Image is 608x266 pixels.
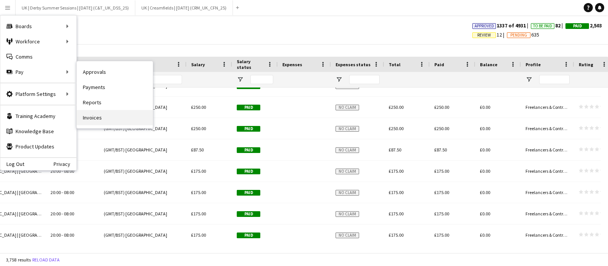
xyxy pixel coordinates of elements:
[0,124,76,139] a: Knowledge Base
[250,75,273,84] input: Salary status Filter Input
[237,147,260,153] span: Paid
[191,147,204,153] span: £87.50
[99,118,187,139] div: (GMT/BST) [GEOGRAPHIC_DATA]
[526,211,575,217] span: Freelancers & Contractors
[16,0,135,15] button: UK | Derby Summer Sessions | [DATE] (C&T_UK_DSS_25)
[507,31,539,38] span: 635
[64,168,74,174] span: 08:00
[480,62,497,67] span: Balance
[565,22,602,29] span: 2,503
[0,64,76,80] div: Pay
[434,126,449,131] span: £250.00
[77,95,153,110] a: Reports
[99,139,187,160] div: (GMT/BST) [GEOGRAPHIC_DATA]
[77,110,153,125] a: Invoices
[480,232,490,238] span: £0.00
[77,64,153,80] a: Approvals
[237,59,264,70] span: Salary status
[480,126,490,131] span: £0.00
[99,182,187,203] div: (GMT/BST) [GEOGRAPHIC_DATA]
[237,211,260,217] span: Paid
[64,232,74,238] span: 08:00
[389,211,404,217] span: £175.00
[472,31,507,38] span: 12
[336,169,359,174] span: No claim
[191,126,206,131] span: £250.00
[336,62,370,67] span: Expenses status
[434,104,449,110] span: £250.00
[191,211,206,217] span: £175.00
[539,75,570,84] input: Profile Filter Input
[389,232,404,238] span: £175.00
[99,225,187,245] div: (GMT/BST) [GEOGRAPHIC_DATA]
[434,168,449,174] span: £175.00
[237,169,260,174] span: Paid
[526,76,532,83] button: Open Filter Menu
[54,161,76,167] a: Privacy
[434,232,449,238] span: £175.00
[0,139,76,154] a: Product Updates
[526,232,575,238] span: Freelancers & Contractors
[336,147,359,153] span: No claim
[389,126,404,131] span: £250.00
[237,126,260,132] span: Paid
[526,168,575,174] span: Freelancers & Contractors
[389,104,404,110] span: £250.00
[51,211,61,217] span: 20:00
[99,203,187,224] div: (GMT/BST) [GEOGRAPHIC_DATA]
[533,24,552,29] span: To Be Paid
[237,190,260,196] span: Paid
[526,190,575,195] span: Freelancers & Contractors
[51,168,61,174] span: 20:00
[510,33,527,38] span: Pending
[0,19,76,34] div: Boards
[0,108,76,124] a: Training Academy
[336,76,342,83] button: Open Filter Menu
[434,62,444,67] span: Paid
[237,105,260,110] span: Paid
[480,211,490,217] span: £0.00
[0,34,76,49] div: Workforce
[434,211,449,217] span: £175.00
[191,168,206,174] span: £175.00
[62,211,63,217] span: -
[191,62,205,67] span: Salary
[336,126,359,132] span: No claim
[477,33,491,38] span: Review
[64,211,74,217] span: 08:00
[336,233,359,238] span: No claim
[480,147,490,153] span: £0.00
[0,86,76,102] div: Platform Settings
[77,80,153,95] a: Payments
[526,147,575,153] span: Freelancers & Contractors
[480,168,490,174] span: £0.00
[480,190,490,195] span: £0.00
[434,190,449,195] span: £175.00
[0,161,24,167] a: Log Out
[282,62,302,67] span: Expenses
[191,232,206,238] span: £175.00
[349,75,380,84] input: Expenses status Filter Input
[480,104,490,110] span: £0.00
[62,232,63,238] span: -
[526,104,575,110] span: Freelancers & Contractors
[62,190,63,195] span: -
[389,168,404,174] span: £175.00
[579,62,593,67] span: Rating
[64,190,74,195] span: 08:00
[434,147,447,153] span: £87.50
[526,62,541,67] span: Profile
[389,147,401,153] span: £87.50
[237,76,244,83] button: Open Filter Menu
[336,211,359,217] span: No claim
[62,168,63,174] span: -
[336,105,359,110] span: No claim
[472,22,531,29] span: 1337 of 4931
[191,190,206,195] span: £175.00
[51,190,61,195] span: 20:00
[191,104,206,110] span: £250.00
[31,256,61,264] button: Reload data
[237,233,260,238] span: Paid
[135,0,233,15] button: UK | Creamfields | [DATE] (CRM_UK_CFN_25)
[389,190,404,195] span: £175.00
